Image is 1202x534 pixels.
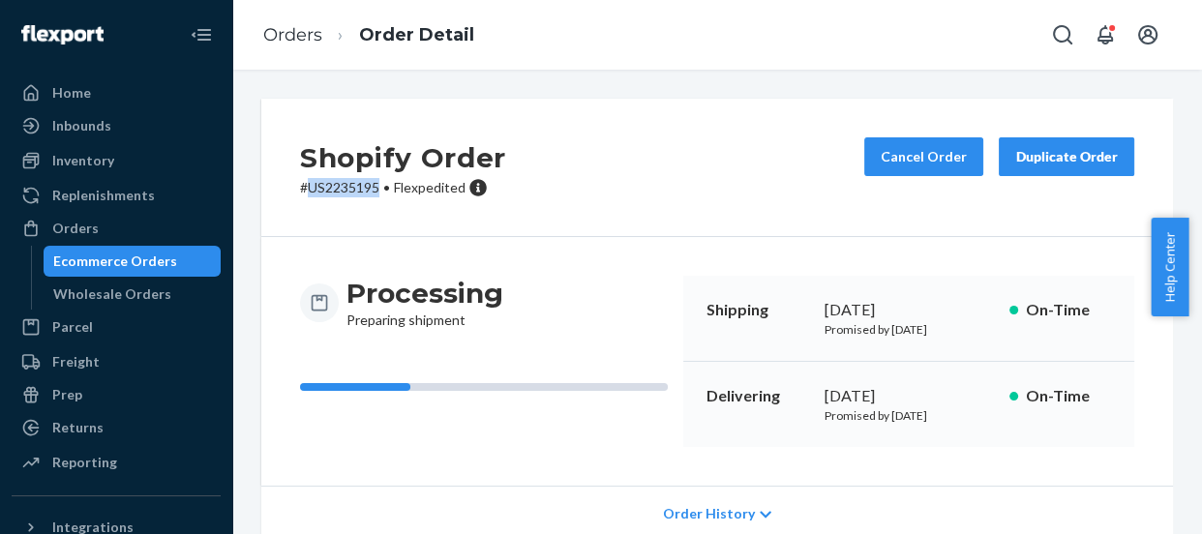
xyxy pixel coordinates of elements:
[1015,147,1118,166] div: Duplicate Order
[383,179,390,195] span: •
[12,145,221,176] a: Inventory
[1026,299,1111,321] p: On-Time
[182,15,221,54] button: Close Navigation
[12,77,221,108] a: Home
[824,299,993,321] div: [DATE]
[53,252,177,271] div: Ecommerce Orders
[1128,15,1167,54] button: Open account menu
[999,137,1134,176] button: Duplicate Order
[44,279,222,310] a: Wholesale Orders
[824,385,993,407] div: [DATE]
[12,412,221,443] a: Returns
[44,246,222,277] a: Ecommerce Orders
[21,25,104,44] img: Flexport logo
[1086,15,1125,54] button: Open notifications
[52,219,99,238] div: Orders
[12,110,221,141] a: Inbounds
[300,178,506,197] p: # US2235195
[1043,15,1082,54] button: Open Search Box
[52,453,117,472] div: Reporting
[12,311,221,342] a: Parcel
[346,276,503,311] h3: Processing
[663,504,755,523] span: Order History
[12,447,221,478] a: Reporting
[864,137,983,176] button: Cancel Order
[706,299,808,321] p: Shipping
[1151,218,1188,316] button: Help Center
[300,137,506,178] h2: Shopify Order
[394,179,466,195] span: Flexpedited
[263,24,322,45] a: Orders
[52,352,100,371] div: Freight
[12,346,221,377] a: Freight
[12,180,221,211] a: Replenishments
[52,418,104,437] div: Returns
[824,407,993,424] p: Promised by [DATE]
[12,379,221,410] a: Prep
[359,24,474,45] a: Order Detail
[52,385,82,404] div: Prep
[52,151,114,170] div: Inventory
[52,116,111,135] div: Inbounds
[53,284,171,304] div: Wholesale Orders
[1026,385,1111,407] p: On-Time
[52,83,91,103] div: Home
[52,186,155,205] div: Replenishments
[706,385,808,407] p: Delivering
[12,213,221,244] a: Orders
[52,317,93,337] div: Parcel
[248,7,490,64] ol: breadcrumbs
[824,321,993,338] p: Promised by [DATE]
[346,276,503,330] div: Preparing shipment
